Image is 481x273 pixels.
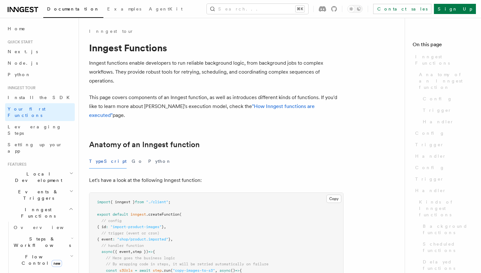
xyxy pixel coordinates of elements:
span: Local Development [5,171,69,183]
span: { inngest } [110,200,135,204]
span: // Here goes the business logic [106,256,175,260]
a: Python [5,69,75,80]
a: AgentKit [145,2,186,17]
span: // trigger (event or cron) [101,231,159,235]
span: Next.js [8,49,38,54]
span: } [162,225,164,229]
a: Kinds of Inngest functions [416,196,473,220]
span: Your first Functions [8,106,45,118]
span: Install the SDK [8,95,73,100]
span: Trigger [415,141,444,148]
span: { [240,268,242,273]
span: // config [101,219,122,223]
span: Inngest Functions [415,54,473,66]
span: : [113,237,115,241]
span: "import-product-images" [110,225,162,229]
h1: Inngest Functions [89,42,344,54]
a: Scheduled functions [420,238,473,256]
span: () [231,268,235,273]
span: ( [179,212,182,217]
span: Scheduled functions [423,241,473,254]
a: Setting up your app [5,139,75,157]
button: Search...⌘K [207,4,308,14]
span: Config [415,130,445,136]
button: Flow Controlnew [11,251,75,269]
span: Python [8,72,31,77]
span: "copy-images-to-s3" [173,268,215,273]
button: Toggle dark mode [347,5,363,13]
a: Trigger [420,104,473,116]
span: { [153,249,155,254]
span: .createFunction [146,212,179,217]
span: , [171,237,173,241]
span: import [97,200,110,204]
a: Trigger [413,139,473,150]
span: => [148,249,153,254]
span: Anatomy of an Inngest function [419,71,473,90]
kbd: ⌘K [296,6,304,12]
button: Inngest Functions [5,204,75,222]
span: Config [423,96,452,102]
span: step [153,268,162,273]
span: Overview [14,225,79,230]
a: Config [413,162,473,173]
span: Background functions [423,223,473,236]
span: Handler [415,153,446,159]
button: Copy [326,195,341,203]
span: Trigger [423,107,452,113]
button: TypeScript [89,154,127,169]
span: ({ event [113,249,130,254]
span: Handler [415,187,446,194]
span: Home [8,25,25,32]
span: Kinds of Inngest functions [419,199,473,218]
a: Contact sales [373,4,431,14]
a: Home [5,23,75,34]
span: AgentKit [149,6,183,11]
button: Local Development [5,168,75,186]
a: Examples [103,2,145,17]
a: Handler [420,116,473,127]
a: Next.js [5,46,75,57]
a: Install the SDK [5,92,75,103]
span: Flow Control [11,254,70,266]
span: Examples [107,6,141,11]
span: async [101,249,113,254]
a: Sign Up [434,4,476,14]
span: Leveraging Steps [8,124,61,136]
a: Trigger [413,173,473,185]
span: Inngest Functions [5,206,69,219]
h4: On this page [413,41,473,51]
span: { event [97,237,113,241]
a: Overview [11,222,75,233]
a: Inngest Functions [413,51,473,69]
span: , [130,249,133,254]
a: Anatomy of an Inngest function [89,140,200,149]
a: Anatomy of an Inngest function [416,69,473,93]
span: , [215,268,217,273]
button: Python [148,154,171,169]
span: inngest [130,212,146,217]
span: step }) [133,249,148,254]
span: => [235,268,240,273]
span: .run [162,268,171,273]
span: Setting up your app [8,142,62,154]
a: Handler [413,150,473,162]
button: Events & Triggers [5,186,75,204]
p: Let's have a look at the following Inngest function: [89,176,344,185]
span: // By wrapping code in steps, it will be retried automatically on failure [106,262,268,266]
p: This page covers components of an Inngest function, as well as introduces different kinds of func... [89,93,344,120]
span: Trigger [415,176,444,182]
span: "shop/product.imported" [117,237,168,241]
span: = [135,268,137,273]
span: new [52,260,62,267]
a: Config [413,127,473,139]
a: Config [420,93,473,104]
a: Handler [413,185,473,196]
span: s3Urls [119,268,133,273]
span: async [220,268,231,273]
span: "./client" [146,200,168,204]
span: await [139,268,150,273]
p: Inngest functions enable developers to run reliable background logic, from background jobs to com... [89,59,344,85]
span: Node.js [8,61,38,66]
a: Inngest tour [89,28,134,34]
